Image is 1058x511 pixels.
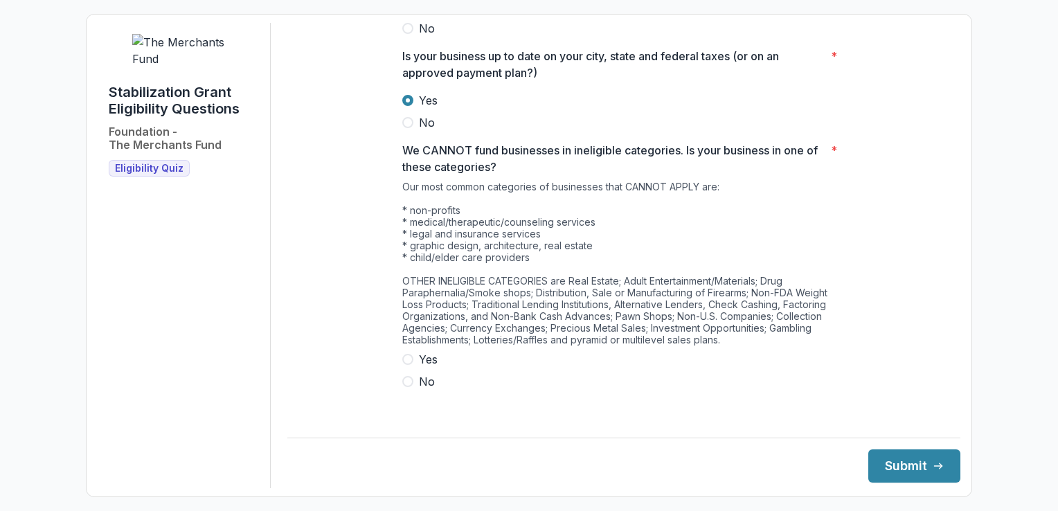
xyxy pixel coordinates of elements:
div: Our most common categories of businesses that CANNOT APPLY are: * non-profits * medical/therapeut... [402,181,845,351]
span: Yes [419,351,438,368]
p: Is your business up to date on your city, state and federal taxes (or on an approved payment plan?) [402,48,825,81]
p: We CANNOT fund businesses in ineligible categories. Is your business in one of these categories? [402,142,825,175]
h2: Foundation - The Merchants Fund [109,125,222,152]
h1: Stabilization Grant Eligibility Questions [109,84,259,117]
button: Submit [868,449,960,483]
img: The Merchants Fund [132,34,236,67]
span: Eligibility Quiz [115,163,183,174]
span: No [419,20,435,37]
span: No [419,114,435,131]
span: No [419,373,435,390]
span: Yes [419,92,438,109]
